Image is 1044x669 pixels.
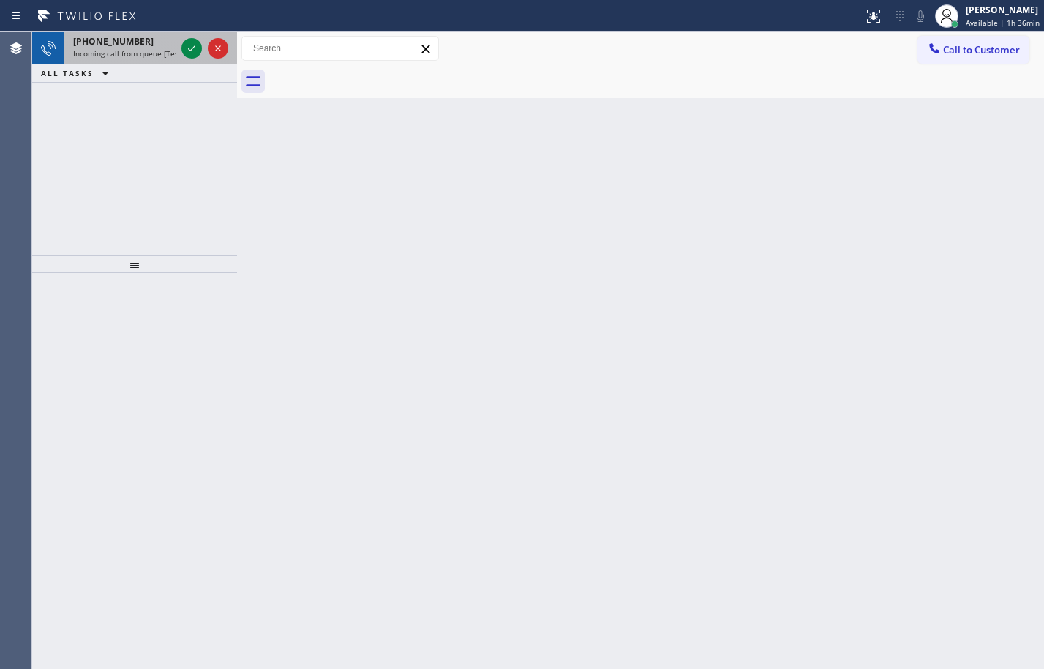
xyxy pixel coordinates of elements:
[181,38,202,59] button: Accept
[943,43,1020,56] span: Call to Customer
[41,68,94,78] span: ALL TASKS
[73,35,154,48] span: [PHONE_NUMBER]
[966,18,1040,28] span: Available | 1h 36min
[966,4,1040,16] div: [PERSON_NAME]
[208,38,228,59] button: Reject
[242,37,438,60] input: Search
[73,48,195,59] span: Incoming call from queue [Test] All
[917,36,1029,64] button: Call to Customer
[910,6,931,26] button: Mute
[32,64,123,82] button: ALL TASKS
